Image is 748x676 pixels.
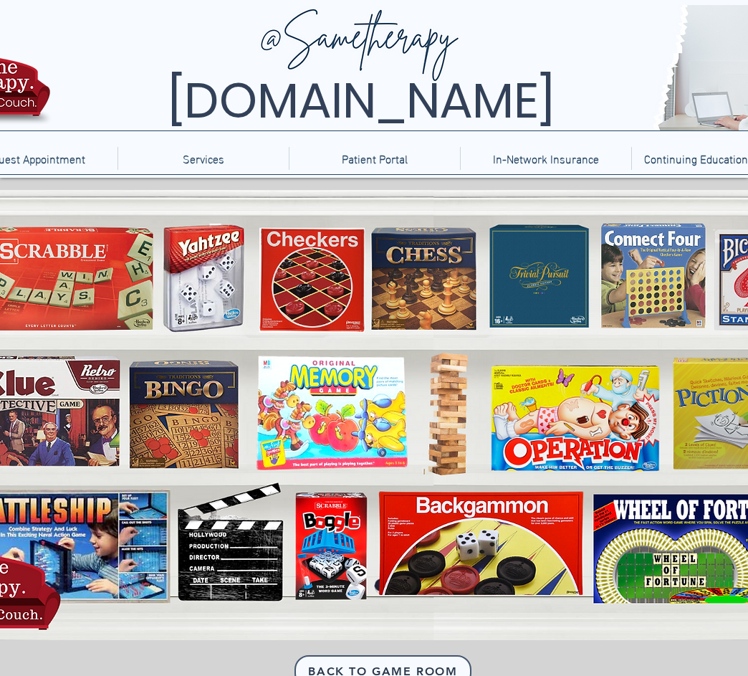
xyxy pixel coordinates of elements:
a: Patient Portal [289,147,460,170]
a: In-Network Insurance [460,147,631,170]
svg: Connect Four [602,229,699,326]
svg: Boggle [297,498,358,600]
p: In-Network Insurance [486,147,606,170]
p: Services [176,147,231,170]
p: Patient Portal [335,147,415,170]
svg: Guess the Movie [181,498,282,600]
svg: Memory [258,366,398,470]
svg: Backgammon [377,498,576,600]
svg: Checkers [261,229,358,326]
svg: Chess [374,229,470,326]
svg: Operation [487,366,649,470]
svg: Yahtzee [165,229,239,326]
svg: Jenga [427,357,465,470]
span: [DOMAIN_NAME] [168,67,555,135]
svg: Bingo [132,366,234,470]
svg: Trivia Pursuit [492,229,587,326]
div: Services [118,147,289,170]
